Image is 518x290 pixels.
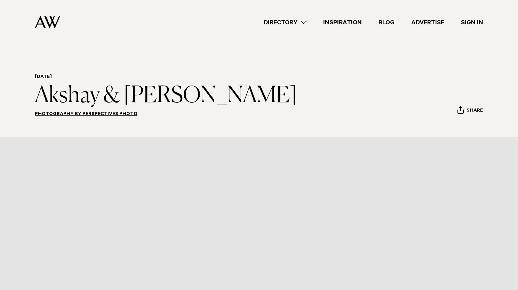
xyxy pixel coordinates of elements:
h6: [DATE] [35,74,297,81]
a: Blog [370,18,403,27]
button: Share [457,106,483,116]
a: Advertise [403,18,453,27]
a: Sign In [453,18,492,27]
h1: Akshay & [PERSON_NAME] [35,83,297,108]
span: Share [467,108,483,114]
a: Inspiration [315,18,370,27]
a: Directory [255,18,315,27]
img: Auckland Weddings Logo [35,16,60,29]
a: Photography by Perspectives Photo [35,112,137,117]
